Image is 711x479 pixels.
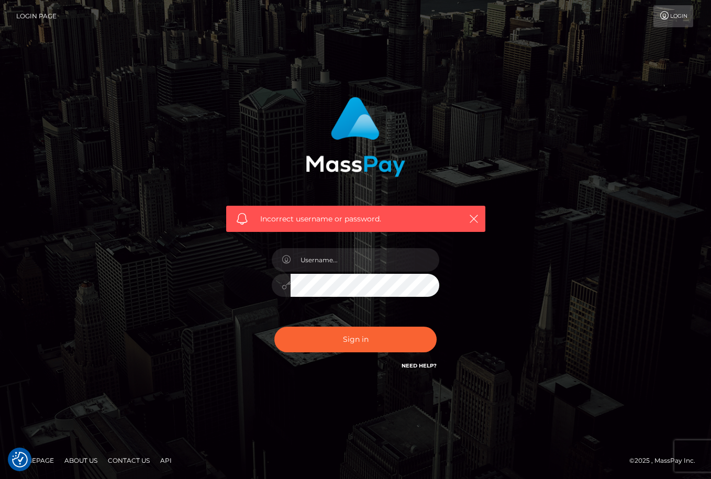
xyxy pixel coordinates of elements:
[16,5,57,27] a: Login Page
[12,452,28,467] button: Consent Preferences
[12,452,58,469] a: Homepage
[12,452,28,467] img: Revisit consent button
[402,362,437,369] a: Need Help?
[629,455,703,466] div: © 2025 , MassPay Inc.
[260,214,451,225] span: Incorrect username or password.
[653,5,693,27] a: Login
[274,327,437,352] button: Sign in
[156,452,176,469] a: API
[104,452,154,469] a: Contact Us
[306,97,405,177] img: MassPay Login
[60,452,102,469] a: About Us
[291,248,439,272] input: Username...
